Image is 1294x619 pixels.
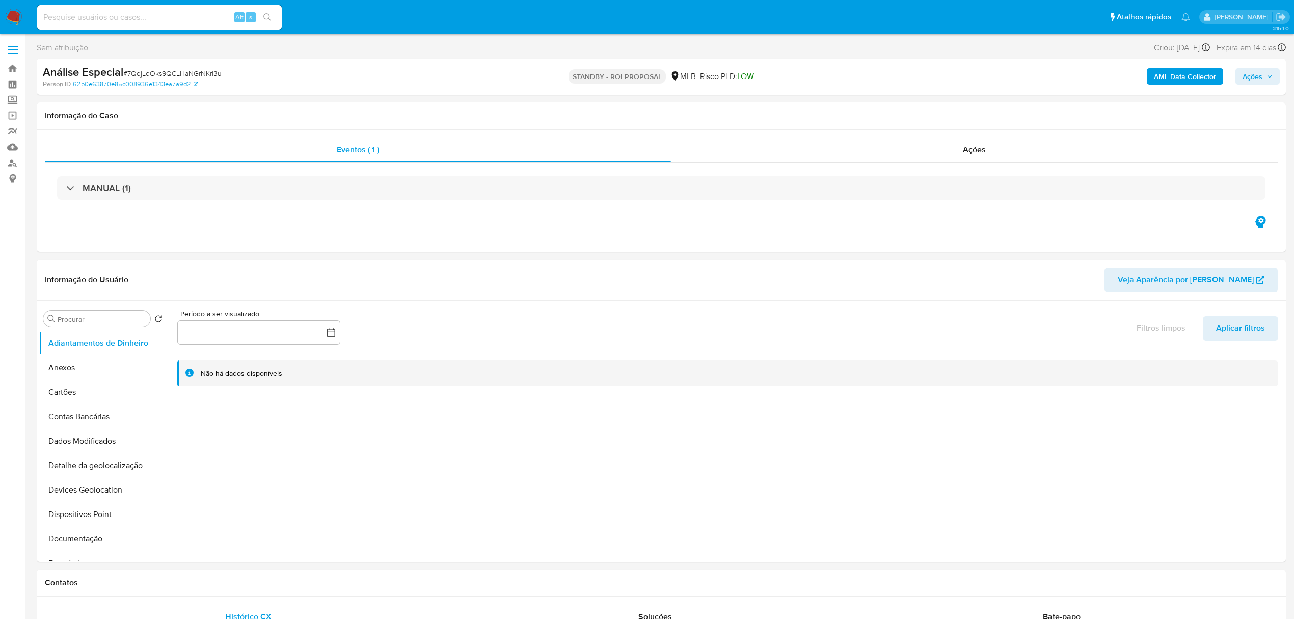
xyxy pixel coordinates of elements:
[39,380,167,404] button: Cartões
[37,42,88,54] span: Sem atribuição
[1181,13,1190,21] a: Notificações
[73,80,198,89] a: 62b0e63870e85c008936e1343ea7a9d2
[1147,68,1223,85] button: AML Data Collector
[43,80,71,89] b: Person ID
[700,71,754,82] span: Risco PLD:
[1243,68,1262,85] span: Ações
[45,275,128,285] h1: Informação do Usuário
[1154,68,1216,85] b: AML Data Collector
[235,12,244,22] span: Alt
[1118,268,1254,292] span: Veja Aparência por [PERSON_NAME]
[337,144,379,156] span: Eventos ( 1 )
[963,144,986,156] span: Ações
[39,453,167,478] button: Detalhe da geolocalização
[45,578,1278,588] h1: Contatos
[57,176,1265,200] div: MANUAL (1)
[37,11,282,24] input: Pesquise usuários ou casos...
[47,315,56,323] button: Procurar
[45,111,1278,121] h1: Informação do Caso
[58,315,146,324] input: Procurar
[569,69,666,84] p: STANDBY - ROI PROPOSAL
[39,478,167,502] button: Devices Geolocation
[39,355,167,380] button: Anexos
[1235,68,1280,85] button: Ações
[39,502,167,527] button: Dispositivos Point
[39,551,167,576] button: Empréstimos
[39,527,167,551] button: Documentação
[43,64,123,80] b: Análise Especial
[1276,12,1286,22] a: Sair
[249,12,252,22] span: s
[1104,268,1278,292] button: Veja Aparência por [PERSON_NAME]
[737,70,754,82] span: LOW
[1215,12,1272,22] p: laisa.felismino@mercadolivre.com
[1154,41,1210,55] div: Criou: [DATE]
[257,10,278,24] button: search-icon
[39,429,167,453] button: Dados Modificados
[1217,42,1276,54] span: Expira em 14 dias
[1117,12,1171,22] span: Atalhos rápidos
[1212,41,1215,55] span: -
[83,183,131,194] h3: MANUAL (1)
[39,404,167,429] button: Contas Bancárias
[39,331,167,355] button: Adiantamentos de Dinheiro
[123,68,222,79] span: # 7QdjLqOks9QCLHaNGrNKri3u
[154,315,163,326] button: Retornar ao pedido padrão
[670,71,696,82] div: MLB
